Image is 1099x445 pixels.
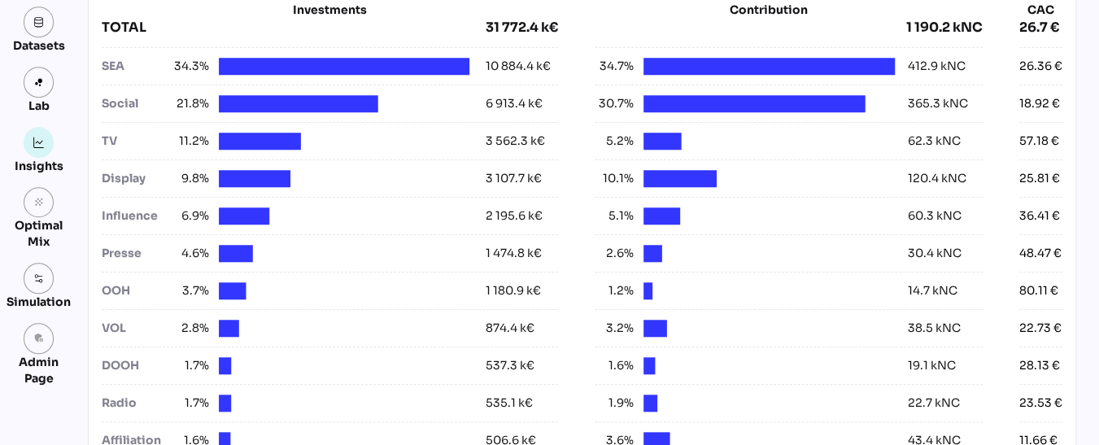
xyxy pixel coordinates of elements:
span: 5.2% [595,133,634,150]
span: 1.9% [595,395,634,412]
div: 6 913.4 k€ [486,95,543,112]
span: 9.8% [170,170,209,187]
div: Investments [102,2,558,18]
div: 537.3 k€ [486,357,534,374]
div: 1 474.8 k€ [486,245,542,262]
span: 21.8% [170,95,209,112]
div: 36.41 € [1019,207,1060,225]
div: 31 772.4 k€ [486,18,558,37]
div: 1 180.9 k€ [486,282,541,299]
div: 62.3 kNC [908,133,961,150]
div: 19.1 kNC [908,357,956,374]
div: Social [102,95,170,112]
div: 80.11 € [1019,282,1058,299]
span: 1.6% [595,357,634,374]
div: 22.73 € [1019,320,1062,337]
div: 10 884.4 k€ [486,58,551,75]
div: Optimal Mix [7,217,71,250]
span: 5.1% [595,207,634,225]
div: 3 562.3 k€ [486,133,545,150]
i: admin_panel_settings [33,333,45,344]
span: 1.2% [595,282,634,299]
span: 3.2% [595,320,634,337]
span: 1.7% [170,395,209,412]
div: 23.53 € [1019,395,1062,412]
div: 38.5 kNC [908,320,961,337]
div: 874.4 k€ [486,320,534,337]
div: TV [102,133,170,150]
div: Radio [102,395,170,412]
div: Simulation [7,294,71,310]
div: 14.7 kNC [908,282,957,299]
div: Display [102,170,170,187]
div: 48.47 € [1019,245,1062,262]
div: Admin Page [7,354,71,386]
div: 1 190.2 kNC [906,18,983,37]
span: 30.7% [595,95,634,112]
div: 412.9 kNC [908,58,966,75]
span: 6.9% [170,207,209,225]
i: grain [33,197,45,208]
img: graph.svg [33,137,45,148]
div: 26.36 € [1019,58,1062,75]
span: 2.6% [595,245,634,262]
span: 1.7% [170,357,209,374]
span: 11.2% [170,133,209,150]
div: OOH [102,282,170,299]
div: 57.18 € [1019,133,1059,150]
div: 28.13 € [1019,357,1060,374]
img: data.svg [33,16,45,28]
div: Presse [102,245,170,262]
div: DOOH [102,357,170,374]
div: 22.7 kNC [908,395,960,412]
div: 535.1 k€ [486,395,533,412]
span: 2.8% [170,320,209,337]
div: 2 195.6 k€ [486,207,543,225]
div: 25.81 € [1019,170,1060,187]
div: SEA [102,58,170,75]
div: 60.3 kNC [908,207,962,225]
img: settings.svg [33,273,45,284]
div: VOL [102,320,170,337]
div: Contribution [635,2,901,18]
div: 26.7 € [1019,18,1062,37]
span: 34.7% [595,58,634,75]
div: Datasets [13,37,65,54]
div: 30.4 kNC [908,245,962,262]
div: 365.3 kNC [908,95,968,112]
div: TOTAL [102,18,486,37]
span: 10.1% [595,170,634,187]
span: 3.7% [170,282,209,299]
div: Influence [102,207,170,225]
div: 18.92 € [1019,95,1060,112]
img: lab.svg [33,76,45,88]
div: 3 107.7 k€ [486,170,542,187]
div: CAC [1019,2,1062,18]
span: 4.6% [170,245,209,262]
div: Insights [15,158,63,174]
div: 120.4 kNC [908,170,966,187]
span: 34.3% [170,58,209,75]
div: Lab [21,98,57,114]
